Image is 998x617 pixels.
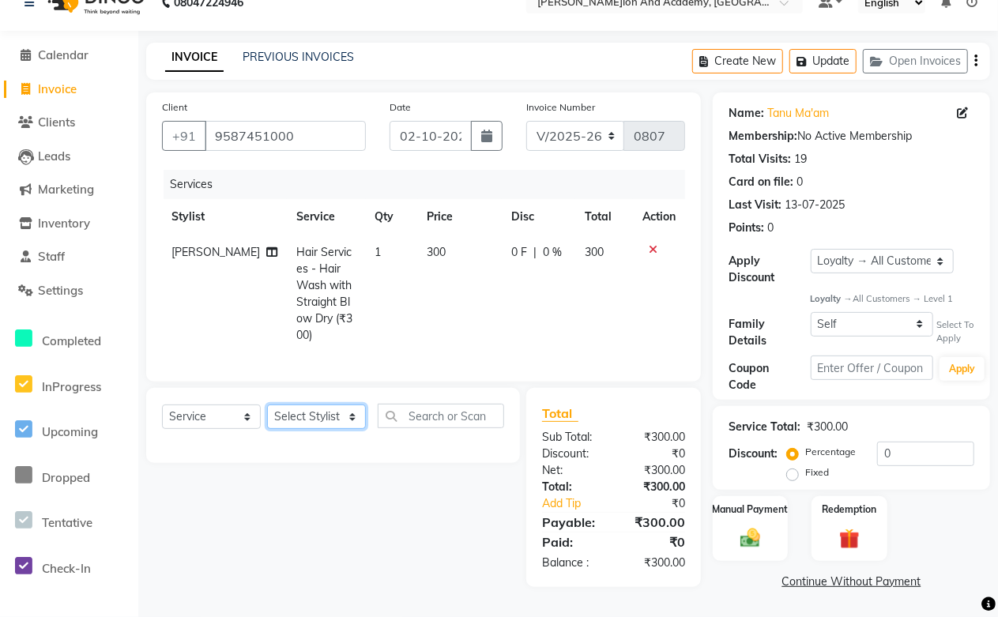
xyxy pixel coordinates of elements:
[4,181,134,199] a: Marketing
[287,199,366,235] th: Service
[627,495,697,512] div: ₹0
[4,114,134,132] a: Clients
[614,479,698,495] div: ₹300.00
[729,128,797,145] div: Membership:
[614,532,698,551] div: ₹0
[729,253,811,286] div: Apply Discount
[614,429,698,446] div: ₹300.00
[729,151,791,167] div: Total Visits:
[692,49,783,73] button: Create New
[729,128,974,145] div: No Active Membership
[807,419,848,435] div: ₹300.00
[729,174,793,190] div: Card on file:
[833,526,865,551] img: _gift.svg
[38,216,90,231] span: Inventory
[164,170,697,199] div: Services
[936,318,974,345] div: Select To Apply
[42,333,101,348] span: Completed
[713,502,789,517] label: Manual Payment
[375,245,382,259] span: 1
[822,502,876,517] label: Redemption
[38,149,70,164] span: Leads
[38,47,89,62] span: Calendar
[585,245,604,259] span: 300
[4,148,134,166] a: Leads
[729,197,781,213] div: Last Visit:
[767,220,774,236] div: 0
[530,479,614,495] div: Total:
[42,379,101,394] span: InProgress
[533,244,537,261] span: |
[530,555,614,571] div: Balance :
[38,182,94,197] span: Marketing
[530,446,614,462] div: Discount:
[940,357,985,381] button: Apply
[205,121,366,151] input: Search by Name/Mobile/Email/Code
[805,445,856,459] label: Percentage
[502,199,576,235] th: Disc
[729,220,764,236] div: Points:
[38,115,75,130] span: Clients
[716,574,987,590] a: Continue Without Payment
[789,49,857,73] button: Update
[42,470,90,485] span: Dropped
[811,293,853,304] strong: Loyalty →
[390,100,411,115] label: Date
[729,316,811,349] div: Family Details
[4,81,134,99] a: Invoice
[614,446,698,462] div: ₹0
[530,429,614,446] div: Sub Total:
[614,462,698,479] div: ₹300.00
[729,419,800,435] div: Service Total:
[4,47,134,65] a: Calendar
[427,245,446,259] span: 300
[511,244,527,261] span: 0 F
[38,81,77,96] span: Invoice
[366,199,418,235] th: Qty
[162,199,287,235] th: Stylist
[526,100,595,115] label: Invoice Number
[162,100,187,115] label: Client
[729,105,764,122] div: Name:
[729,360,811,393] div: Coupon Code
[633,199,685,235] th: Action
[42,515,92,530] span: Tentative
[42,424,98,439] span: Upcoming
[530,513,614,532] div: Payable:
[171,245,260,259] span: [PERSON_NAME]
[243,50,354,64] a: PREVIOUS INVOICES
[162,121,206,151] button: +91
[729,446,778,462] div: Discount:
[543,244,562,261] span: 0 %
[530,532,614,551] div: Paid:
[797,174,803,190] div: 0
[863,49,968,73] button: Open Invoices
[811,356,934,380] input: Enter Offer / Coupon Code
[4,215,134,233] a: Inventory
[734,526,766,549] img: _cash.svg
[530,495,627,512] a: Add Tip
[614,555,698,571] div: ₹300.00
[38,249,65,264] span: Staff
[4,248,134,266] a: Staff
[418,199,502,235] th: Price
[4,282,134,300] a: Settings
[530,462,614,479] div: Net:
[296,245,352,342] span: Hair Services - Hair Wash with Straight Blow Dry (₹300)
[794,151,807,167] div: 19
[542,405,578,422] span: Total
[811,292,974,306] div: All Customers → Level 1
[38,283,83,298] span: Settings
[614,513,698,532] div: ₹300.00
[575,199,633,235] th: Total
[785,197,845,213] div: 13-07-2025
[805,465,829,480] label: Fixed
[767,105,829,122] a: Tanu Ma'am
[165,43,224,72] a: INVOICE
[378,404,504,428] input: Search or Scan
